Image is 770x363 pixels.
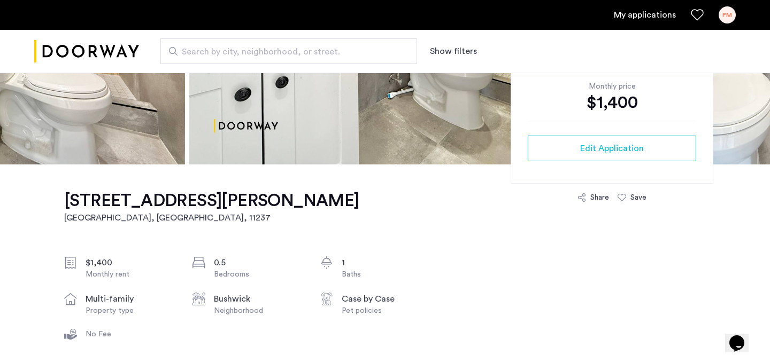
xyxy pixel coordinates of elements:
[719,6,736,23] div: PM
[528,81,696,92] div: Monthly price
[214,293,304,305] div: Bushwick
[342,305,432,316] div: Pet policies
[214,269,304,280] div: Bedrooms
[160,38,417,64] input: Apartment Search
[214,305,304,316] div: Neighborhood
[342,293,432,305] div: Case by Case
[64,190,359,224] a: [STREET_ADDRESS][PERSON_NAME][GEOGRAPHIC_DATA], [GEOGRAPHIC_DATA], 11237
[86,293,175,305] div: multi-family
[34,31,139,72] a: Cazamio logo
[725,320,759,352] iframe: chat widget
[214,256,304,269] div: 0.5
[691,9,704,21] a: Favorites
[34,31,139,72] img: logo
[528,92,696,113] div: $1,400
[86,256,175,269] div: $1,400
[590,192,609,203] div: Share
[630,192,646,203] div: Save
[64,190,359,211] h1: [STREET_ADDRESS][PERSON_NAME]
[430,45,477,58] button: Show or hide filters
[86,305,175,316] div: Property type
[342,256,432,269] div: 1
[580,142,644,155] span: Edit Application
[182,45,387,58] span: Search by city, neighborhood, or street.
[614,9,676,21] a: My application
[86,329,175,340] div: No Fee
[342,269,432,280] div: Baths
[86,269,175,280] div: Monthly rent
[528,136,696,161] button: button
[64,211,359,224] h2: [GEOGRAPHIC_DATA], [GEOGRAPHIC_DATA] , 11237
